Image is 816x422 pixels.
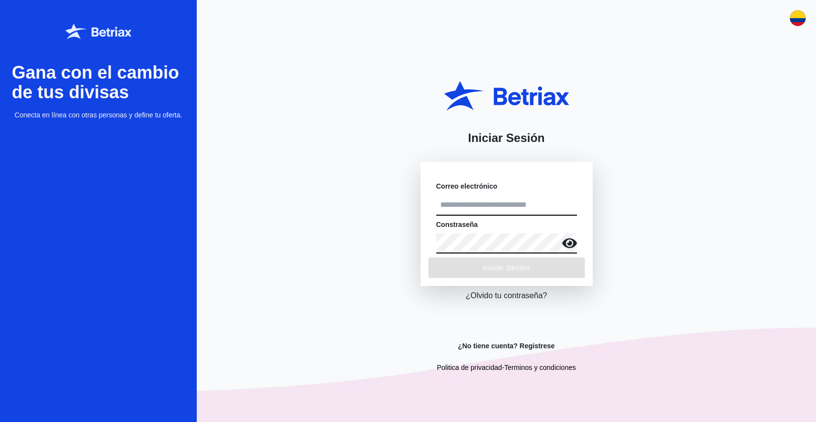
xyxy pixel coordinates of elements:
[436,220,478,229] label: Constraseña
[466,290,547,302] a: ¿Olvido tu contraseña?
[436,181,497,191] label: Correo electrónico
[437,364,502,371] a: Politica de privacidad
[458,341,555,351] a: ¿No tiene cuenta? Registrese
[790,10,806,26] img: svg%3e
[15,110,182,120] span: Conecta en línea con otras personas y define tu oferta.
[65,24,132,39] img: Betriax logo
[468,130,544,146] h1: Iniciar Sesión
[504,364,576,371] a: Terminos y condiciones
[12,63,185,102] h3: Gana con el cambio de tus divisas
[437,363,575,372] p: -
